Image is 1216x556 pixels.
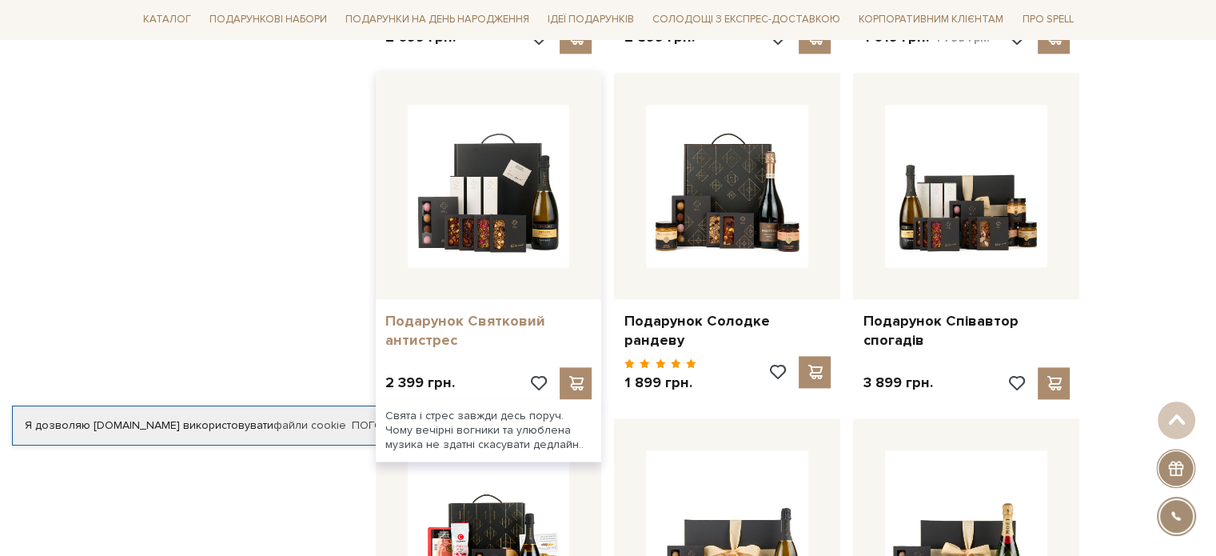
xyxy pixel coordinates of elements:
[541,8,640,33] a: Ідеї подарунків
[203,8,333,33] a: Подарункові набори
[13,418,446,433] div: Я дозволяю [DOMAIN_NAME] використовувати
[1015,8,1079,33] a: Про Spell
[385,312,592,350] a: Подарунок Святковий антистрес
[339,8,536,33] a: Подарунки на День народження
[646,6,847,34] a: Солодощі з експрес-доставкою
[935,31,989,45] span: 1 799 грн.
[352,418,433,433] a: Погоджуюсь
[376,399,602,462] div: Свята і стрес завжди десь поруч. Чому вечірні вогники та улюблена музика не здатні скасувати дедл...
[863,312,1070,350] a: Подарунок Співавтор спогадів
[385,374,455,392] p: 2 399 грн.
[273,418,346,432] a: файли cookie
[137,8,197,33] a: Каталог
[863,374,932,392] p: 3 899 грн.
[624,312,831,350] a: Подарунок Солодке рандеву
[852,8,1010,33] a: Корпоративним клієнтам
[624,374,696,392] p: 1 899 грн.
